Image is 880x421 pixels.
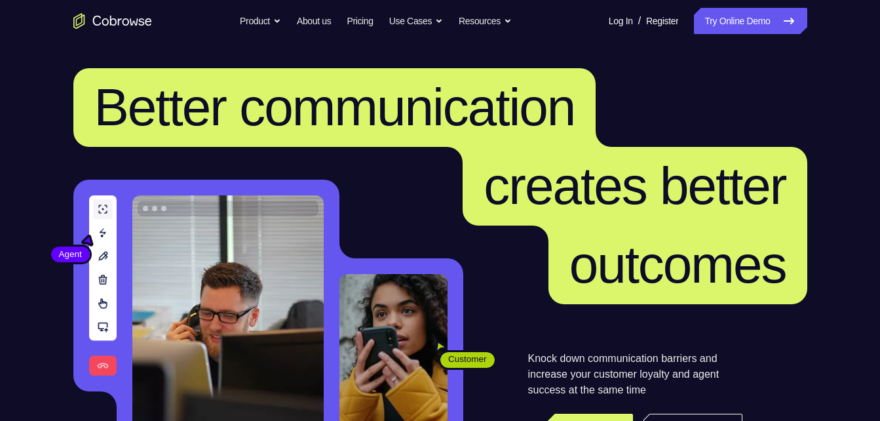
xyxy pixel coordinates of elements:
[94,78,575,136] span: Better communication
[347,8,373,34] a: Pricing
[459,8,512,34] button: Resources
[638,13,641,29] span: /
[389,8,443,34] button: Use Cases
[484,157,786,215] span: creates better
[297,8,331,34] a: About us
[73,13,152,29] a: Go to the home page
[528,351,742,398] p: Knock down communication barriers and increase your customer loyalty and agent success at the sam...
[569,235,786,294] span: outcomes
[646,8,678,34] a: Register
[609,8,633,34] a: Log In
[694,8,807,34] a: Try Online Demo
[240,8,281,34] button: Product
